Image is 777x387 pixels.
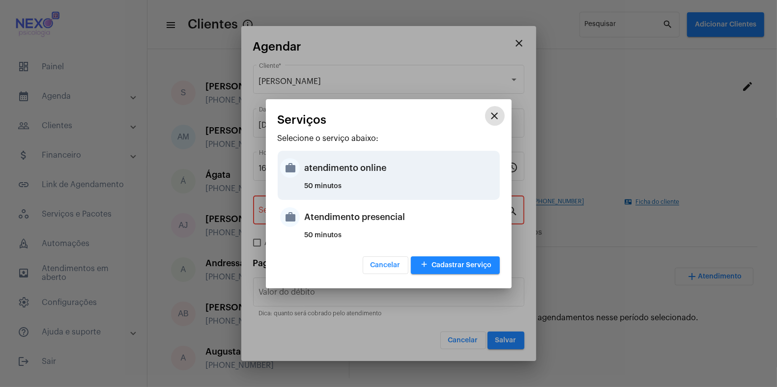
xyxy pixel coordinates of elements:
[305,232,497,247] div: 50 minutos
[411,256,500,274] button: Cadastrar Serviço
[305,183,497,197] div: 50 minutos
[489,110,501,122] mat-icon: close
[280,207,300,227] mat-icon: work
[419,258,431,272] mat-icon: add
[280,158,300,178] mat-icon: work
[371,262,401,269] span: Cancelar
[278,134,500,143] p: Selecione o serviço abaixo:
[305,153,497,183] div: atendimento online
[419,262,492,269] span: Cadastrar Serviço
[278,113,327,126] span: Serviços
[305,202,497,232] div: Atendimento presencial
[363,256,408,274] button: Cancelar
